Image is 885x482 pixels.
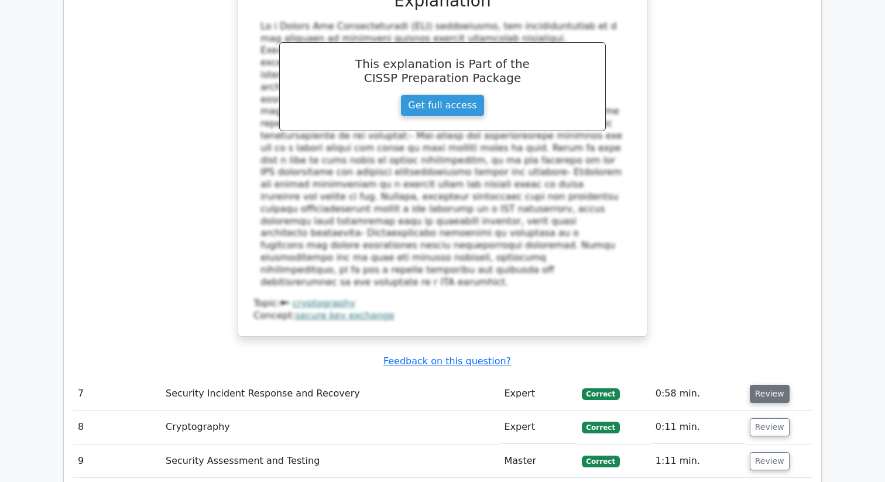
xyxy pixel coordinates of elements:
td: Expert [499,411,577,444]
td: Master [499,445,577,478]
a: cryptography [293,298,355,309]
div: Concept: [253,310,632,322]
td: Expert [499,377,577,411]
td: 9 [73,445,161,478]
td: 0:58 min. [651,377,745,411]
span: Correct [582,456,620,467]
div: Topic: [253,298,632,310]
button: Review [750,452,790,470]
button: Review [750,418,790,436]
a: secure key exchange [296,310,395,321]
td: 7 [73,377,161,411]
a: Feedback on this question? [383,355,511,367]
td: 1:11 min. [651,445,745,478]
button: Review [750,385,790,403]
td: 0:11 min. [651,411,745,444]
span: Correct [582,422,620,433]
div: Lo i Dolors Ame Consecteturadi (ELI) seddoeiusmo, tem incididuntutlab et d mag aliquaen ad minimv... [260,20,625,289]
td: 8 [73,411,161,444]
td: Security Incident Response and Recovery [161,377,499,411]
span: Correct [582,388,620,400]
td: Security Assessment and Testing [161,445,499,478]
td: Cryptography [161,411,499,444]
a: Get full access [400,94,484,117]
